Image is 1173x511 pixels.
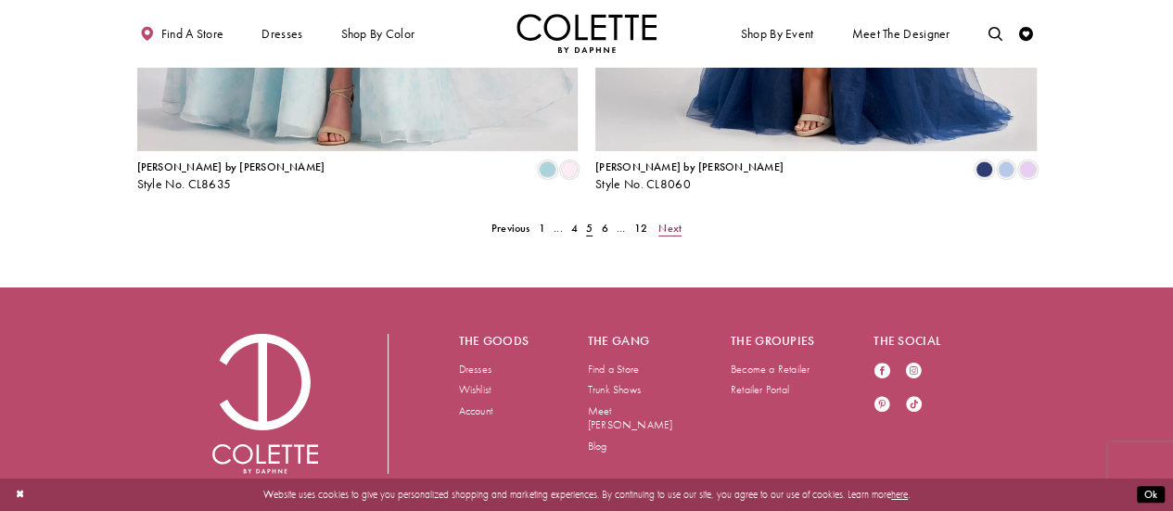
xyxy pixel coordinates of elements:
i: Sky Blue [539,161,555,178]
a: Trunk Shows [588,382,641,397]
img: Colette by Daphne [516,14,657,53]
a: Visit our Instagram - Opens in new tab [905,363,923,382]
a: Account [459,403,492,418]
a: Visit Home Page [516,14,657,53]
h5: The groupies [731,334,818,348]
span: 1 [539,221,545,236]
a: Visit our TikTok - Opens in new tab [905,396,923,415]
h5: The gang [588,334,675,348]
a: Find a Store [588,362,639,377]
span: 12 [634,221,647,236]
span: [PERSON_NAME] by [PERSON_NAME] [595,160,784,174]
div: Colette by Daphne Style No. CL8635 [137,161,325,191]
a: Next Page [655,218,686,238]
span: Find a store [161,27,224,41]
i: Bluebell [998,161,1014,178]
a: Visit Colette by Daphne Homepage [212,334,318,473]
div: Colette by Daphne Style No. CL8060 [595,161,784,191]
span: Next [658,221,682,236]
i: Lilac [1019,161,1036,178]
a: 12 [630,218,652,238]
a: Visit our Facebook - Opens in new tab [873,363,891,382]
span: Shop by color [340,27,414,41]
a: Find a store [137,14,227,53]
h5: The social [873,334,961,348]
a: Prev Page [487,218,534,238]
span: ... [554,221,563,236]
i: Navy Blue [975,161,992,178]
span: Current page [582,218,597,238]
a: 4 [567,218,581,238]
span: Dresses [258,14,306,53]
span: Style No. CL8635 [137,176,232,192]
a: Visit our Pinterest - Opens in new tab [873,396,891,415]
p: Website uses cookies to give you personalized shopping and marketing experiences. By continuing t... [101,485,1072,504]
a: 6 [597,218,612,238]
img: Colette by Daphne [212,334,318,473]
span: Shop by color [338,14,418,53]
span: Style No. CL8060 [595,176,691,192]
button: Close Dialog [8,482,32,507]
a: here [891,488,908,501]
span: 6 [601,221,607,236]
a: Retailer Portal [731,382,789,397]
a: ... [549,218,567,238]
span: Previous [491,221,530,236]
span: [PERSON_NAME] by [PERSON_NAME] [137,160,325,174]
a: 1 [534,218,549,238]
span: ... [617,221,626,236]
span: 5 [586,221,593,236]
span: Meet the designer [851,27,950,41]
a: Become a Retailer [731,362,810,377]
a: Wishlist [459,382,491,397]
span: Dresses [261,27,302,41]
a: Meet the designer [848,14,954,53]
i: Light Pink [561,161,578,178]
button: Submit Dialog [1137,486,1165,504]
a: Meet [PERSON_NAME] [588,403,672,432]
a: Dresses [459,362,491,377]
a: ... [612,218,630,238]
span: 4 [571,221,578,236]
span: Shop By Event [737,14,817,53]
ul: Follow us [866,355,942,422]
a: Blog [588,439,607,454]
a: Check Wishlist [1015,14,1037,53]
a: Toggle search [985,14,1006,53]
h5: The goods [459,334,531,348]
span: Shop By Event [741,27,814,41]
